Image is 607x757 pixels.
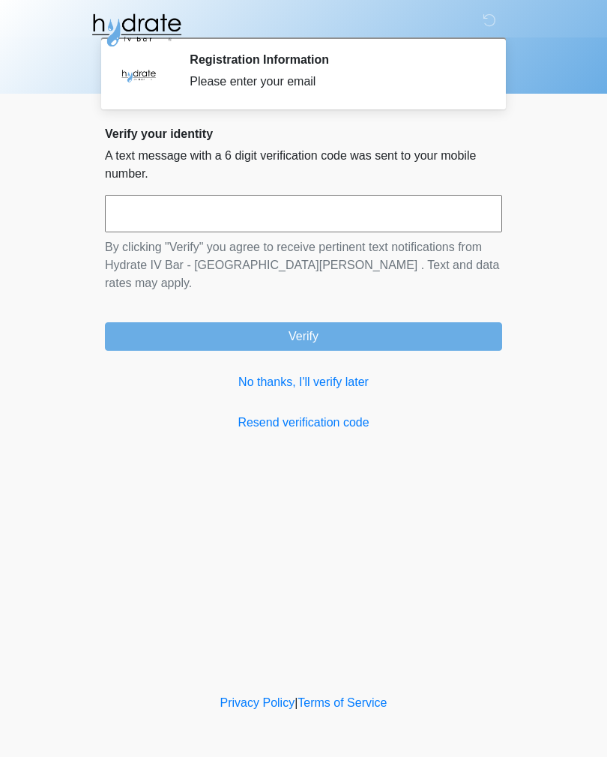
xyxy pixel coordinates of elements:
[105,238,502,292] p: By clicking "Verify" you agree to receive pertinent text notifications from Hydrate IV Bar - [GEO...
[105,414,502,432] a: Resend verification code
[190,73,480,91] div: Please enter your email
[105,127,502,141] h2: Verify your identity
[90,11,183,49] img: Hydrate IV Bar - Fort Collins Logo
[105,322,502,351] button: Verify
[105,373,502,391] a: No thanks, I'll verify later
[105,147,502,183] p: A text message with a 6 digit verification code was sent to your mobile number.
[220,696,295,709] a: Privacy Policy
[295,696,298,709] a: |
[298,696,387,709] a: Terms of Service
[116,52,161,97] img: Agent Avatar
